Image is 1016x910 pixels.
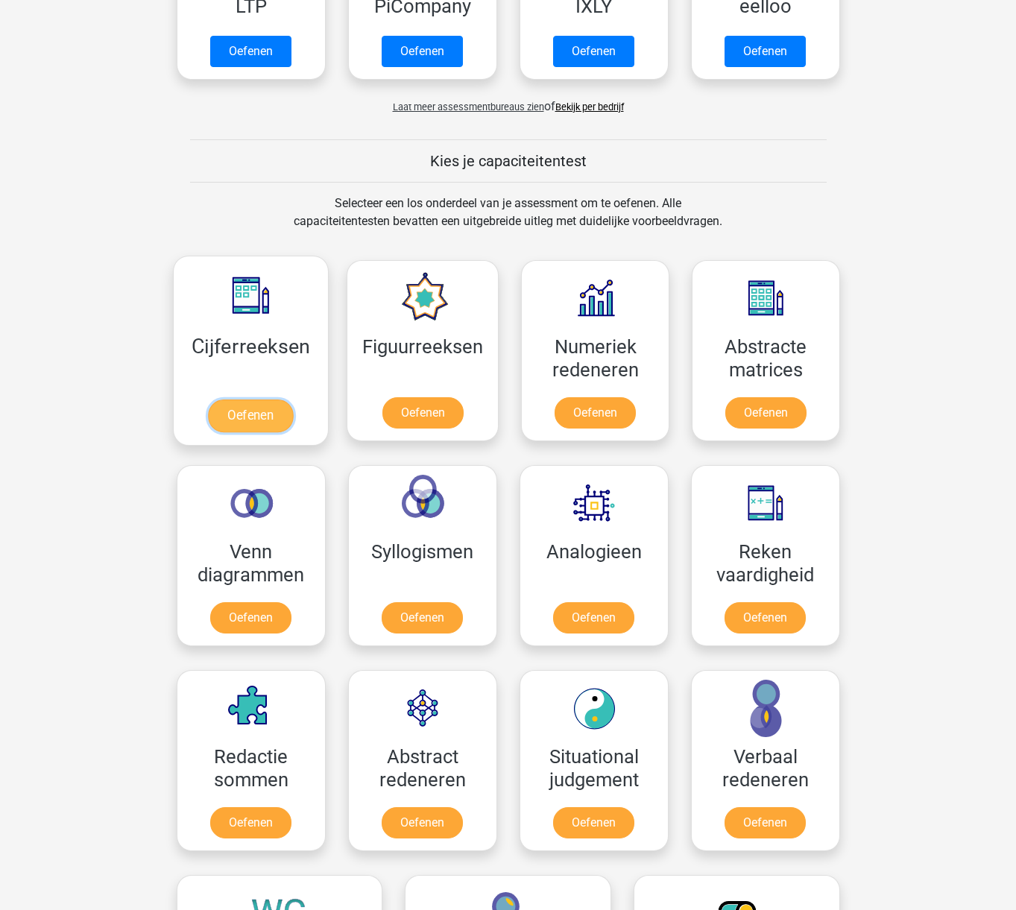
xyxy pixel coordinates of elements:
a: Bekijk per bedrijf [555,101,624,113]
a: Oefenen [725,397,807,429]
a: Oefenen [382,807,463,838]
a: Oefenen [725,602,806,633]
a: Oefenen [725,807,806,838]
a: Oefenen [382,602,463,633]
a: Oefenen [382,36,463,67]
a: Oefenen [382,397,464,429]
a: Oefenen [553,807,634,838]
a: Oefenen [210,36,291,67]
a: Oefenen [208,399,293,432]
a: Oefenen [553,36,634,67]
a: Oefenen [553,602,634,633]
a: Oefenen [210,807,291,838]
a: Oefenen [210,602,291,633]
div: Selecteer een los onderdeel van je assessment om te oefenen. Alle capaciteitentesten bevatten een... [280,195,736,248]
span: Laat meer assessmentbureaus zien [393,101,544,113]
div: of [165,86,851,116]
a: Oefenen [555,397,636,429]
a: Oefenen [725,36,806,67]
h5: Kies je capaciteitentest [190,152,827,170]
